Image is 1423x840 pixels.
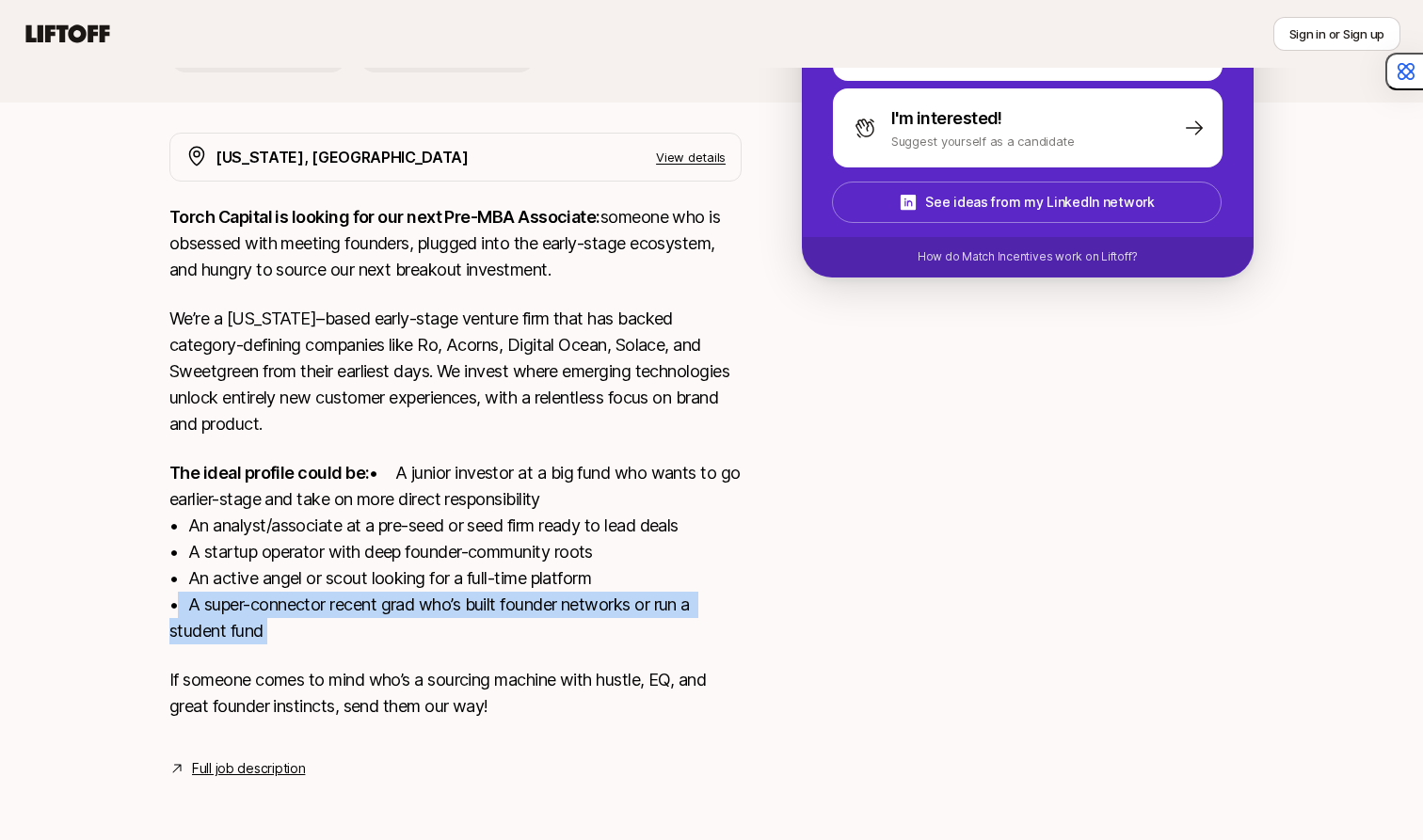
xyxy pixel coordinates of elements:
p: someone who is obsessed with meeting founders, plugged into the early-stage ecosystem, and hungry... [169,204,742,283]
p: [US_STATE], [GEOGRAPHIC_DATA] [216,145,469,169]
p: I'm interested! [891,105,1002,132]
p: View details [656,148,726,166]
a: Full job description [192,757,305,780]
p: • A junior investor at a big fund who wants to go earlier-stage and take on more direct responsib... [169,460,742,644]
p: Suggest yourself as a candidate [891,132,1075,151]
strong: Torch Capital is looking for our next Pre-MBA Associate: [169,207,600,227]
p: We’re a [US_STATE]–based early-stage venture firm that has backed category-defining companies lik... [169,306,742,437]
strong: The ideal profile could be: [169,463,369,483]
button: See ideas from my LinkedIn network [832,182,1222,223]
p: How do Match Incentives work on Liftoff? [918,248,1138,265]
p: See ideas from my LinkedIn network [925,191,1154,214]
button: Sign in or Sign up [1273,17,1400,51]
p: If someone comes to mind who’s a sourcing machine with hustle, EQ, and great founder instincts, s... [169,667,742,720]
